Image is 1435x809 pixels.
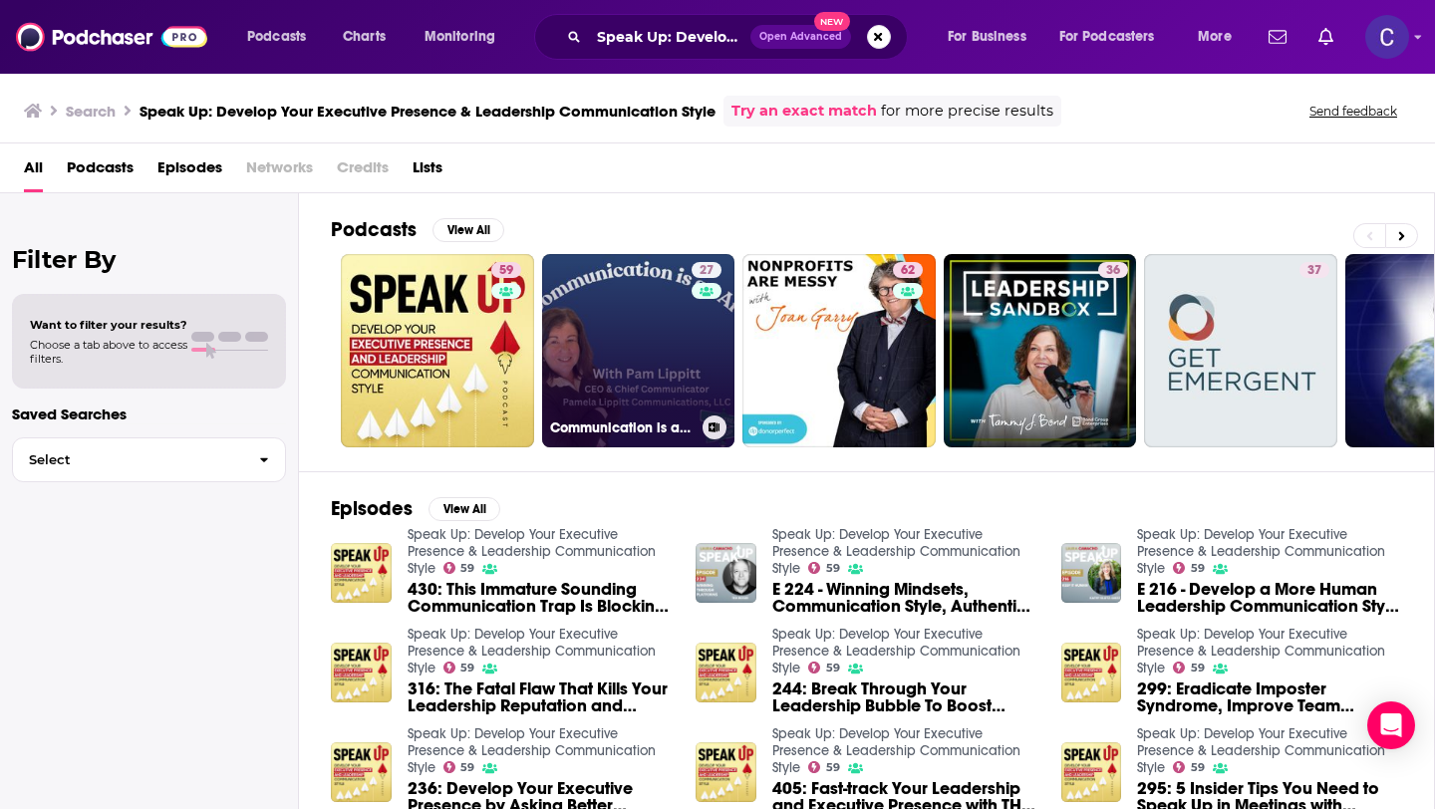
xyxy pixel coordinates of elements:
img: 299: Eradicate Imposter Syndrome, Improve Team Communication and Make Good Leadership Decisions F... [1061,643,1122,703]
span: For Business [948,23,1026,51]
a: 36 [944,254,1137,447]
a: E 224 - Winning Mindsets, Communication Style, Authentic Confidence & Executive Presence [772,581,1037,615]
a: Speak Up: Develop Your Executive Presence & Leadership Communication Style [1137,526,1385,577]
img: E 224 - Winning Mindsets, Communication Style, Authentic Confidence & Executive Presence [696,543,756,604]
img: 405: Fast-track Your Leadership and Executive Presence with THIS Science-Backed 90-Second Practice [696,742,756,803]
span: 59 [460,664,474,673]
a: 62 [742,254,936,447]
button: Open AdvancedNew [750,25,851,49]
a: Speak Up: Develop Your Executive Presence & Leadership Communication Style [408,725,656,776]
a: Speak Up: Develop Your Executive Presence & Leadership Communication Style [772,626,1020,676]
button: View All [429,497,500,521]
span: for more precise results [881,100,1053,123]
a: 59 [443,562,475,574]
button: open menu [934,21,1051,53]
span: Logged in as publicityxxtina [1365,15,1409,59]
button: View All [432,218,504,242]
a: 59 [1173,662,1205,674]
span: 316: The Fatal Flaw That Kills Your Leadership Reputation and Executive Presence—and Makes Others... [408,680,673,714]
img: User Profile [1365,15,1409,59]
h3: Search [66,102,116,121]
img: 244: Break Through Your Leadership Bubble To Boost Executive Presence [696,643,756,703]
a: Try an exact match [731,100,877,123]
a: 27Communication is an Art: Tips & strategies about leadership, networking, speaking up, and using... [542,254,735,447]
a: 430: This Immature Sounding Communication Trap Is Blocking Your Executive Presence & Leadership R... [331,543,392,604]
span: For Podcasters [1059,23,1155,51]
span: More [1198,23,1232,51]
div: Open Intercom Messenger [1367,701,1415,749]
a: Lists [413,151,442,192]
a: 36 [1098,262,1128,278]
a: 59 [1173,562,1205,574]
span: 59 [1191,763,1205,772]
span: Podcasts [247,23,306,51]
a: 59 [808,761,840,773]
a: 299: Eradicate Imposter Syndrome, Improve Team Communication and Make Good Leadership Decisions F... [1137,680,1402,714]
h2: Episodes [331,496,413,521]
a: 62 [893,262,923,278]
span: 37 [1307,261,1321,281]
a: Speak Up: Develop Your Executive Presence & Leadership Communication Style [408,526,656,577]
a: 59 [443,761,475,773]
a: 59 [443,662,475,674]
img: Podchaser - Follow, Share and Rate Podcasts [16,18,207,56]
span: 59 [460,564,474,573]
span: 36 [1106,261,1120,281]
img: E 216 - Develop a More Human Leadership Communication Style That Your Team will Love [1061,543,1122,604]
a: Speak Up: Develop Your Executive Presence & Leadership Communication Style [408,626,656,676]
p: Saved Searches [12,404,286,423]
img: 236: Develop Your Executive Presence by Asking Better Questions [331,742,392,803]
span: Credits [337,151,389,192]
span: Choose a tab above to access filters. [30,338,187,366]
h2: Podcasts [331,217,417,242]
a: EpisodesView All [331,496,500,521]
a: 59 [808,662,840,674]
a: E 216 - Develop a More Human Leadership Communication Style That Your Team will Love [1137,581,1402,615]
span: Networks [246,151,313,192]
span: 59 [1191,564,1205,573]
span: 59 [499,261,513,281]
a: Episodes [157,151,222,192]
a: Speak Up: Develop Your Executive Presence & Leadership Communication Style [1137,626,1385,676]
a: 244: Break Through Your Leadership Bubble To Boost Executive Presence [772,680,1037,714]
h3: Communication is an Art: Tips & strategies about leadership, networking, speaking up, and using y... [550,419,695,436]
img: 316: The Fatal Flaw That Kills Your Leadership Reputation and Executive Presence—and Makes Others... [331,643,392,703]
span: Monitoring [425,23,495,51]
a: 37 [1299,262,1329,278]
div: Search podcasts, credits, & more... [553,14,927,60]
a: 430: This Immature Sounding Communication Trap Is Blocking Your Executive Presence & Leadership R... [408,581,673,615]
a: 59 [341,254,534,447]
span: 59 [826,664,840,673]
a: 59 [1173,761,1205,773]
a: Podcasts [67,151,134,192]
a: 37 [1144,254,1337,447]
button: open menu [233,21,332,53]
span: 59 [826,763,840,772]
h3: Speak Up: Develop Your Executive Presence & Leadership Communication Style [140,102,716,121]
a: 59 [808,562,840,574]
a: Show notifications dropdown [1310,20,1341,54]
span: New [814,12,850,31]
button: open menu [411,21,521,53]
span: Charts [343,23,386,51]
span: Open Advanced [759,32,842,42]
span: Select [13,453,243,466]
button: open menu [1046,21,1184,53]
span: 62 [901,261,915,281]
span: 59 [826,564,840,573]
a: 59 [491,262,521,278]
h2: Filter By [12,245,286,274]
